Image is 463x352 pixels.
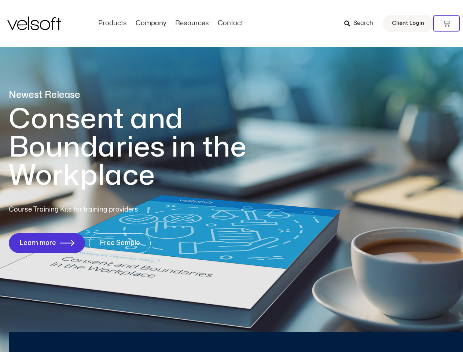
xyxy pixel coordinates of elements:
[7,16,61,30] img: Velsoft Training Materials
[392,19,424,28] span: Client Login
[131,19,171,27] a: CompanyMenu Toggle
[94,19,247,27] nav: Menu
[171,19,213,27] a: ResourcesMenu Toggle
[213,19,247,27] a: ContactMenu Toggle
[89,233,151,253] a: Free Sample
[9,105,276,190] h1: Consent and Boundaries in the Workplace
[9,233,85,253] a: Learn more
[100,239,140,247] span: Free Sample
[19,239,56,247] span: Learn more
[344,17,378,30] a: Search
[94,19,131,27] a: ProductsMenu Toggle
[9,205,191,215] p: Course Training Kits for training providers
[9,89,276,102] p: Newest Release
[383,15,433,32] a: Client Login
[353,19,373,28] span: Search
